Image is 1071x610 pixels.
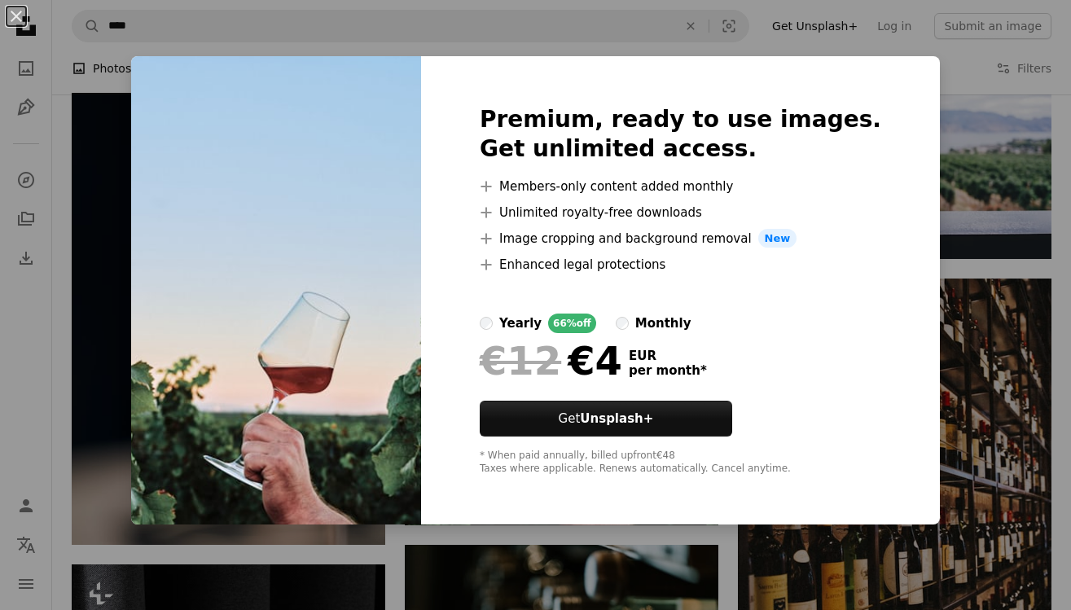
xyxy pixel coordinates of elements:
div: 66% off [548,314,596,333]
img: premium_photo-1719997502353-88e25b8f266c [131,56,421,525]
button: GetUnsplash+ [480,401,732,437]
li: Unlimited royalty-free downloads [480,203,881,222]
strong: Unsplash+ [580,411,653,426]
li: Enhanced legal protections [480,255,881,274]
input: yearly66%off [480,317,493,330]
li: Image cropping and background removal [480,229,881,248]
li: Members-only content added monthly [480,177,881,196]
span: New [758,229,797,248]
div: €4 [480,340,622,382]
div: monthly [635,314,691,333]
span: €12 [480,340,561,382]
div: yearly [499,314,542,333]
h2: Premium, ready to use images. Get unlimited access. [480,105,881,164]
div: * When paid annually, billed upfront €48 Taxes where applicable. Renews automatically. Cancel any... [480,450,881,476]
span: per month * [629,363,707,378]
span: EUR [629,349,707,363]
input: monthly [616,317,629,330]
